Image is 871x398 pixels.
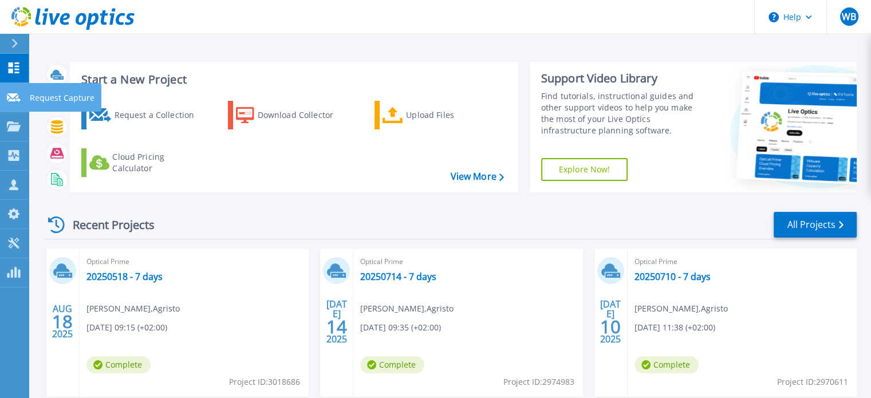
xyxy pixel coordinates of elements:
span: [PERSON_NAME] , Agristo [634,302,728,315]
a: View More [450,171,503,182]
a: Upload Files [375,101,502,129]
span: 18 [52,317,73,326]
span: [DATE] 09:15 (+02:00) [86,321,167,334]
div: Download Collector [258,104,349,127]
span: Optical Prime [360,255,576,268]
h3: Start a New Project [81,73,503,86]
div: Request a Collection [114,104,206,127]
a: Explore Now! [541,158,628,181]
a: 20250518 - 7 days [86,271,163,282]
span: [DATE] 11:38 (+02:00) [634,321,715,334]
span: Complete [86,356,151,373]
span: Complete [360,356,424,373]
span: [PERSON_NAME] , Agristo [360,302,454,315]
a: Request a Collection [81,101,209,129]
span: Project ID: 2974983 [503,376,574,388]
div: Find tutorials, instructional guides and other support videos to help you make the most of your L... [541,90,706,136]
span: 10 [600,322,621,332]
div: Cloud Pricing Calculator [112,151,204,174]
a: Cloud Pricing Calculator [81,148,209,177]
div: [DATE] 2025 [326,301,348,342]
span: [DATE] 09:35 (+02:00) [360,321,441,334]
div: AUG 2025 [52,301,73,342]
div: Recent Projects [44,211,170,239]
span: WB [842,12,856,21]
span: Project ID: 3018686 [229,376,300,388]
div: [DATE] 2025 [600,301,621,342]
div: Upload Files [406,104,498,127]
span: Complete [634,356,699,373]
a: All Projects [774,212,857,238]
p: Request Capture [30,83,94,113]
span: [PERSON_NAME] , Agristo [86,302,180,315]
span: Optical Prime [86,255,302,268]
a: 20250714 - 7 days [360,271,436,282]
div: Support Video Library [541,71,706,86]
a: Download Collector [228,101,356,129]
a: 20250710 - 7 days [634,271,711,282]
span: 14 [326,322,347,332]
span: Project ID: 2970611 [777,376,848,388]
span: Optical Prime [634,255,850,268]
